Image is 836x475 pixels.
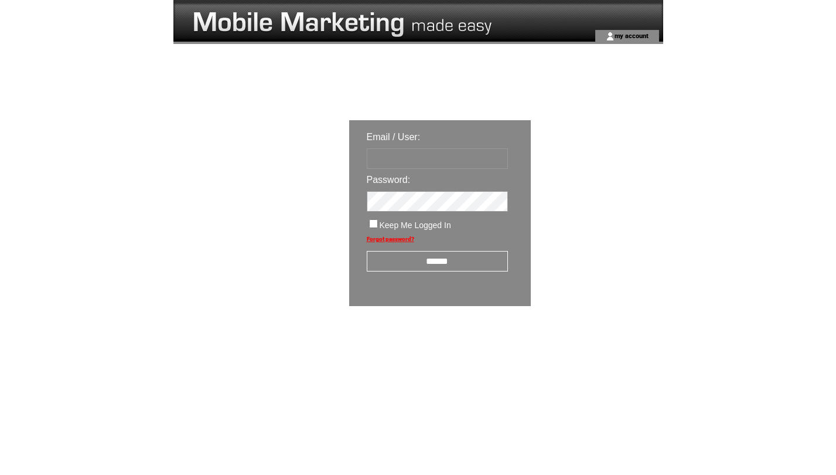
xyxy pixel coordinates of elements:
[380,220,451,230] span: Keep Me Logged In
[615,32,649,39] a: my account
[367,132,421,142] span: Email / User:
[565,335,623,350] img: transparent.png
[367,236,414,242] a: Forgot password?
[367,175,411,185] span: Password:
[606,32,615,41] img: account_icon.gif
